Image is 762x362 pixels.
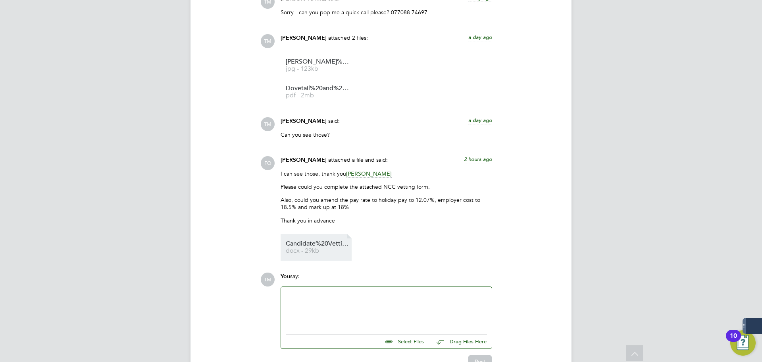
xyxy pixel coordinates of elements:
[430,334,487,350] button: Drag Files Here
[286,93,349,99] span: pdf - 2mb
[281,183,492,190] p: Please could you complete the attached NCC vetting form.
[281,9,492,16] p: Sorry - can you pop me a quick call please? 077088 74697
[286,248,349,254] span: docx - 29kb
[286,85,349,91] span: Dovetail%20and%20Slate%20-%20Temporary%20-%20Andrew%20Batty
[286,85,349,99] a: Dovetail%20and%20Slate%20-%20Temporary%20-%20Andrew%20Batty pdf - 2mb
[328,156,388,163] span: attached a file and said:
[281,118,327,124] span: [PERSON_NAME]
[328,34,368,41] span: attached 2 files:
[286,241,349,247] span: Candidate%20Vetting%20Form
[468,117,492,124] span: a day ago
[261,117,275,131] span: TM
[281,217,492,224] p: Thank you in advance
[286,66,349,72] span: jpg - 123kb
[281,196,492,211] p: Also, could you amend the pay rate to holiday pay to 12.07%, employer cost to 18.5% and mark up a...
[730,330,756,356] button: Open Resource Center, 10 new notifications
[286,241,349,254] a: Candidate%20Vetting%20Form docx - 29kb
[281,35,327,41] span: [PERSON_NAME]
[261,273,275,287] span: TM
[286,59,349,65] span: [PERSON_NAME]%20Batty%20PP
[281,273,492,287] div: say:
[281,157,327,163] span: [PERSON_NAME]
[281,273,290,280] span: You
[346,170,392,178] span: [PERSON_NAME]
[261,156,275,170] span: FO
[328,117,340,124] span: said:
[261,34,275,48] span: TM
[468,34,492,41] span: a day ago
[281,170,492,177] p: I can see those, thank you
[286,59,349,72] a: [PERSON_NAME]%20Batty%20PP jpg - 123kb
[281,131,492,138] p: Can you see those?
[730,336,737,346] div: 10
[464,156,492,163] span: 2 hours ago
